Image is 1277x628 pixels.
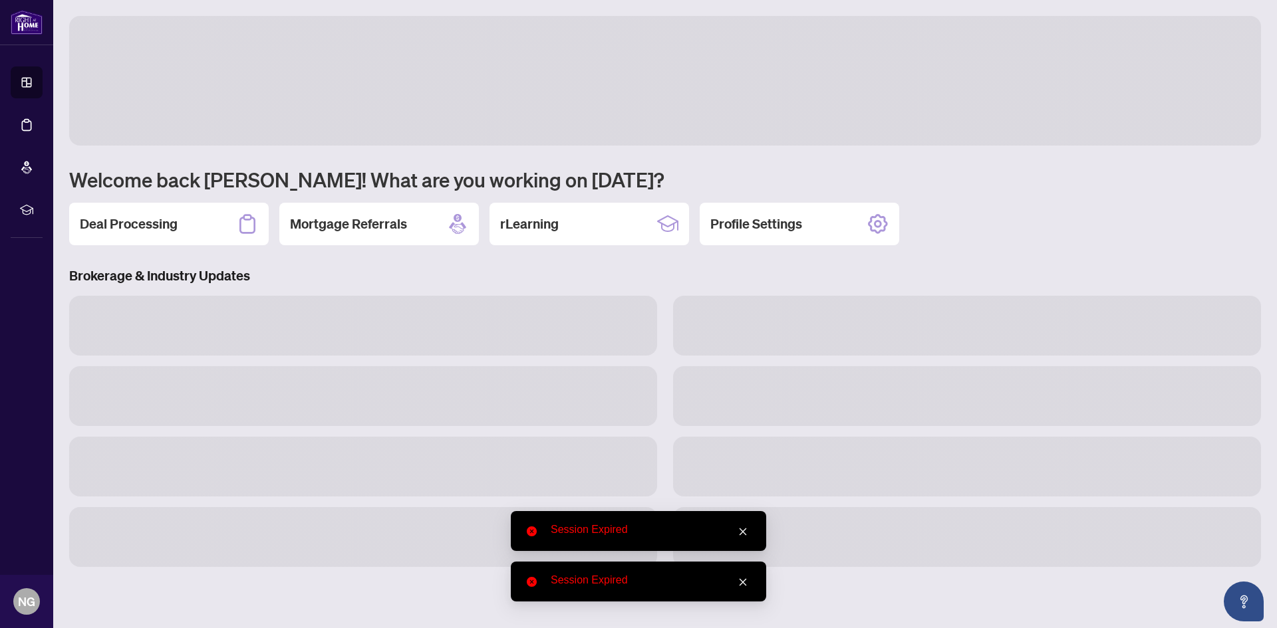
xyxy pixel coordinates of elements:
[527,526,537,536] span: close-circle
[1224,581,1264,621] button: Open asap
[551,572,750,588] div: Session Expired
[736,575,750,589] a: Close
[738,577,748,587] span: close
[738,527,748,536] span: close
[11,10,43,35] img: logo
[710,215,802,233] h2: Profile Settings
[290,215,407,233] h2: Mortgage Referrals
[80,215,178,233] h2: Deal Processing
[527,577,537,587] span: close-circle
[736,524,750,539] a: Close
[18,592,35,611] span: NG
[69,266,1261,285] h3: Brokerage & Industry Updates
[69,167,1261,192] h1: Welcome back [PERSON_NAME]! What are you working on [DATE]?
[551,522,750,538] div: Session Expired
[500,215,559,233] h2: rLearning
